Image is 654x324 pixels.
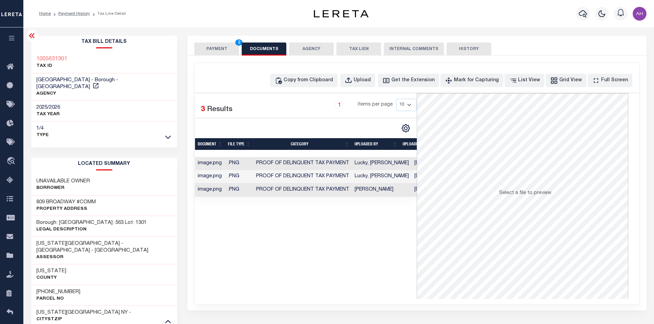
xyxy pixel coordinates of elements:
button: Copy from Clipboard [270,74,337,87]
div: Grid View [559,77,582,84]
p: Assessor [36,254,172,261]
button: HISTORY [447,43,491,56]
td: image.png [195,183,225,197]
h3: UNAVAILABLE OWNER [36,178,90,185]
h3: Borough: [GEOGRAPHIC_DATA]: 563 Lot: 1301 [36,219,147,226]
p: Property Address [36,206,96,213]
a: Home [39,12,51,16]
a: Payment History [58,12,90,16]
h3: [US_STATE] [36,268,66,275]
td: .PNG [225,157,253,170]
span: - [129,310,131,315]
h2: LOCATED SUMMARY [31,158,177,170]
button: INTERNAL COMMENTS [384,43,444,56]
img: svg+xml;base64,PHN2ZyB4bWxucz0iaHR0cDovL3d3dy53My5vcmcvMjAwMC9zdmciIHBvaW50ZXItZXZlbnRzPSJub25lIi... [633,7,646,21]
label: Results [207,104,232,115]
a: 1 [335,101,343,109]
td: Lucky, [PERSON_NAME] [352,170,412,183]
div: Full Screen [601,77,628,84]
button: List View [505,74,544,87]
p: Legal Description [36,226,147,233]
div: Copy from Clipboard [284,77,333,84]
h3: 2025/2026 [36,104,60,111]
button: AGENCY [289,43,334,56]
p: TAX ID [36,63,67,70]
h3: [PHONE_NUMBER] [36,289,80,296]
div: List View [518,77,540,84]
i: travel_explore [7,157,18,166]
button: Get the Extension [378,74,439,87]
td: .PNG [225,183,253,197]
span: [US_STATE][GEOGRAPHIC_DATA] [36,310,120,315]
span: 2 [235,39,242,46]
button: Grid View [546,74,586,87]
td: [DATE] [412,183,447,197]
span: Proof of Delinquent Tax Payment [256,187,349,192]
button: Upload [340,74,375,87]
h3: 809 BROADWAY #COMM [36,199,96,206]
p: TAX YEAR [36,111,60,118]
td: Lucky, [PERSON_NAME] [352,157,412,170]
p: CityStZip [36,316,131,323]
h3: [US_STATE][GEOGRAPHIC_DATA] - [GEOGRAPHIC_DATA] - [GEOGRAPHIC_DATA] [36,240,172,254]
span: Proof of Delinquent Tax Payment [256,174,349,179]
li: Tax Line Detail [90,11,126,17]
td: [DATE] [412,170,447,183]
th: Document: activate to sort column ascending [195,138,225,150]
span: 3 [201,106,205,113]
td: [DATE] [412,157,447,170]
td: image.png [195,170,225,183]
h2: Tax Bill Details [31,36,177,48]
button: TAX LIEN [336,43,381,56]
td: image.png [195,157,225,170]
td: [PERSON_NAME] [352,183,412,197]
button: PAYMENT [194,43,239,56]
a: 1005631301 [36,56,67,63]
th: CATEGORY: activate to sort column ascending [253,138,352,150]
p: Borrower [36,185,90,192]
td: .PNG [225,170,253,183]
p: Type [36,132,49,139]
button: Mark for Capturing [440,74,503,87]
span: [GEOGRAPHIC_DATA] - Borough - [GEOGRAPHIC_DATA] [36,77,118,89]
button: DOCUMENTS [242,43,286,56]
span: Proof of Delinquent Tax Payment [256,161,349,166]
th: UPLOADED BY: activate to sort column ascending [352,138,400,150]
span: NY [121,310,128,315]
span: Items per page [358,101,393,109]
div: Mark for Capturing [454,77,499,84]
p: Parcel No [36,296,80,302]
h3: 1/4 [36,125,49,132]
img: logo-dark.svg [314,10,369,17]
div: Upload [354,77,371,84]
th: FILE TYPE: activate to sort column ascending [225,138,253,150]
div: Get the Extension [391,77,435,84]
th: UPLOADED ON: activate to sort column ascending [400,138,435,150]
p: AGENCY [36,91,172,97]
p: County [36,275,66,281]
button: Full Screen [588,74,632,87]
span: Select a file to preview [499,191,551,195]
